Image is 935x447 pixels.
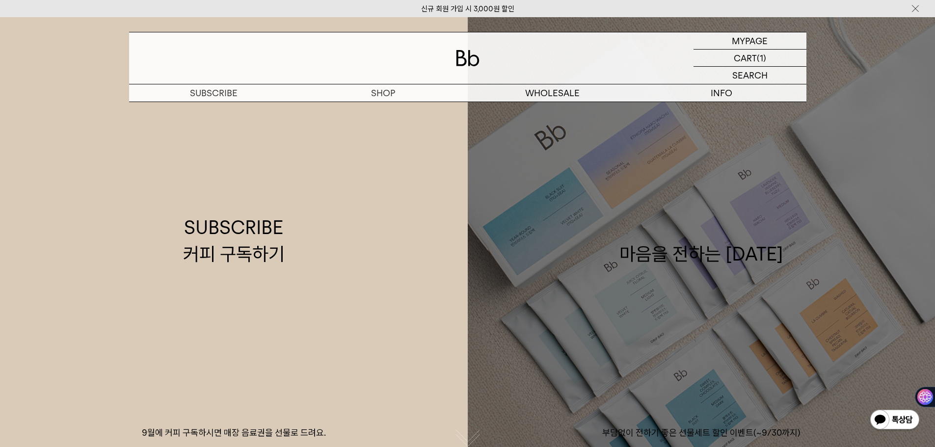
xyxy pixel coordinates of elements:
div: 마음을 전하는 [DATE] [619,214,783,266]
a: SUBSCRIBE [129,84,298,102]
img: 카카오톡 채널 1:1 채팅 버튼 [869,409,920,432]
a: MYPAGE [694,32,806,50]
div: SUBSCRIBE 커피 구독하기 [183,214,285,266]
a: SHOP [298,84,468,102]
p: SEARCH [732,67,768,84]
a: CART (1) [694,50,806,67]
p: (1) [757,50,766,66]
p: WHOLESALE [468,84,637,102]
p: CART [734,50,757,66]
a: 신규 회원 가입 시 3,000원 할인 [421,4,514,13]
img: 로고 [456,50,480,66]
p: MYPAGE [732,32,768,49]
p: INFO [637,84,806,102]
